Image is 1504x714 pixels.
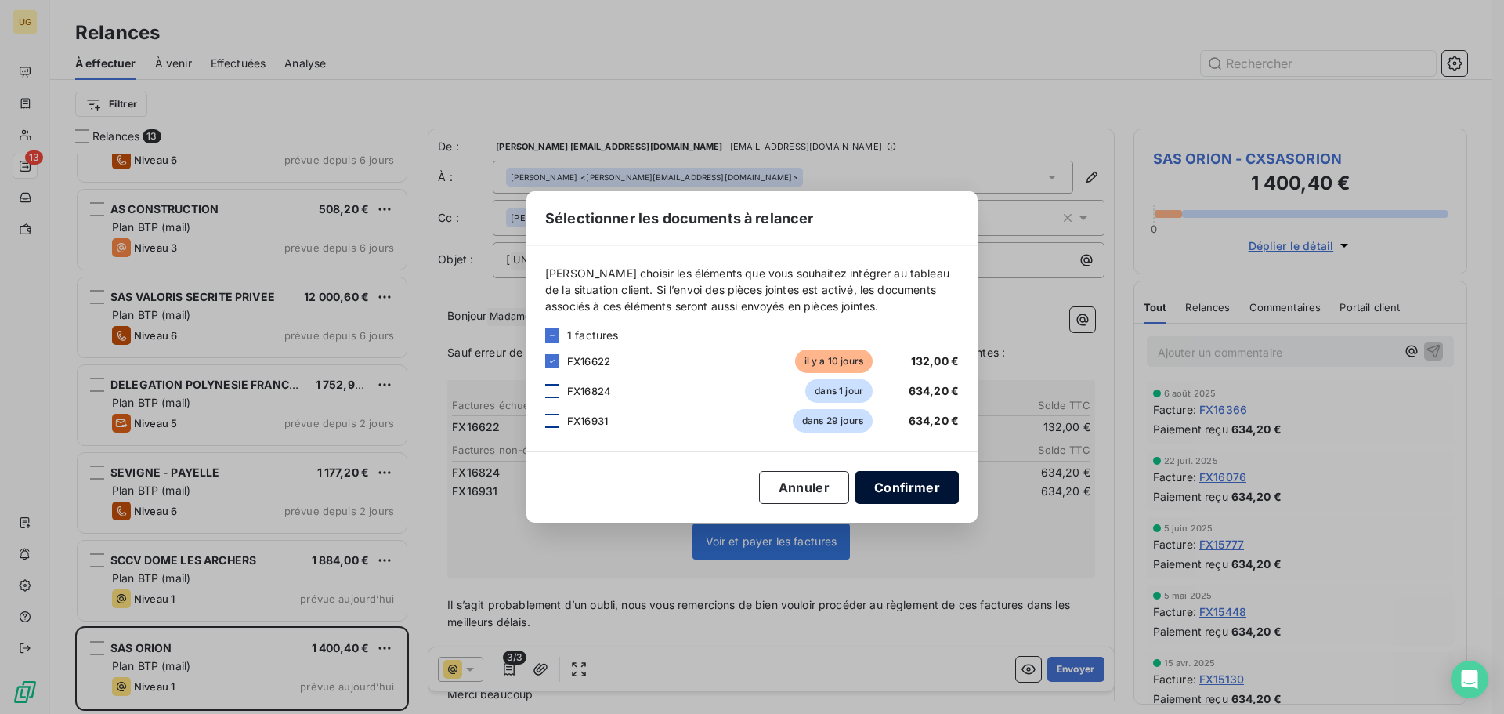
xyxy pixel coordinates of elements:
[793,409,873,433] span: dans 29 jours
[805,379,873,403] span: dans 1 jour
[911,354,959,368] span: 132,00 €
[567,327,619,343] span: 1 factures
[545,208,814,229] span: Sélectionner les documents à relancer
[795,350,873,373] span: il y a 10 jours
[759,471,849,504] button: Annuler
[545,265,959,314] span: [PERSON_NAME] choisir les éléments que vous souhaitez intégrer au tableau de la situation client....
[567,355,610,368] span: FX16622
[855,471,959,504] button: Confirmer
[909,414,959,427] span: 634,20 €
[567,385,611,397] span: FX16824
[567,415,608,427] span: FX16931
[909,384,959,397] span: 634,20 €
[1451,661,1488,698] div: Open Intercom Messenger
